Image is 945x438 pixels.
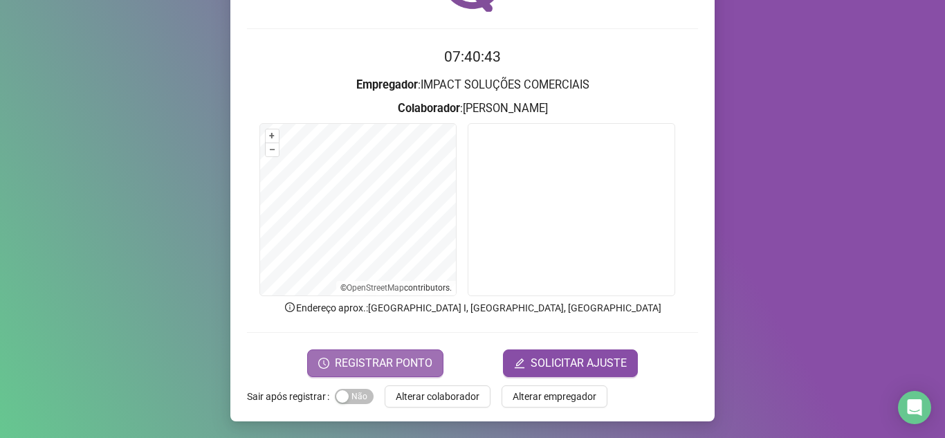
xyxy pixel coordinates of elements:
[444,48,501,65] time: 07:40:43
[266,143,279,156] button: –
[247,300,698,316] p: Endereço aprox. : [GEOGRAPHIC_DATA] I, [GEOGRAPHIC_DATA], [GEOGRAPHIC_DATA]
[531,355,627,372] span: SOLICITAR AJUSTE
[898,391,931,424] div: Open Intercom Messenger
[385,385,490,408] button: Alterar colaborador
[513,389,596,404] span: Alterar empregador
[503,349,638,377] button: editSOLICITAR AJUSTE
[335,355,432,372] span: REGISTRAR PONTO
[356,78,418,91] strong: Empregador
[247,100,698,118] h3: : [PERSON_NAME]
[340,283,452,293] li: © contributors.
[247,385,335,408] label: Sair após registrar
[307,349,443,377] button: REGISTRAR PONTO
[247,76,698,94] h3: : IMPACT SOLUÇÕES COMERCIAIS
[502,385,607,408] button: Alterar empregador
[318,358,329,369] span: clock-circle
[398,102,460,115] strong: Colaborador
[284,301,296,313] span: info-circle
[266,129,279,143] button: +
[396,389,479,404] span: Alterar colaborador
[514,358,525,369] span: edit
[347,283,404,293] a: OpenStreetMap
